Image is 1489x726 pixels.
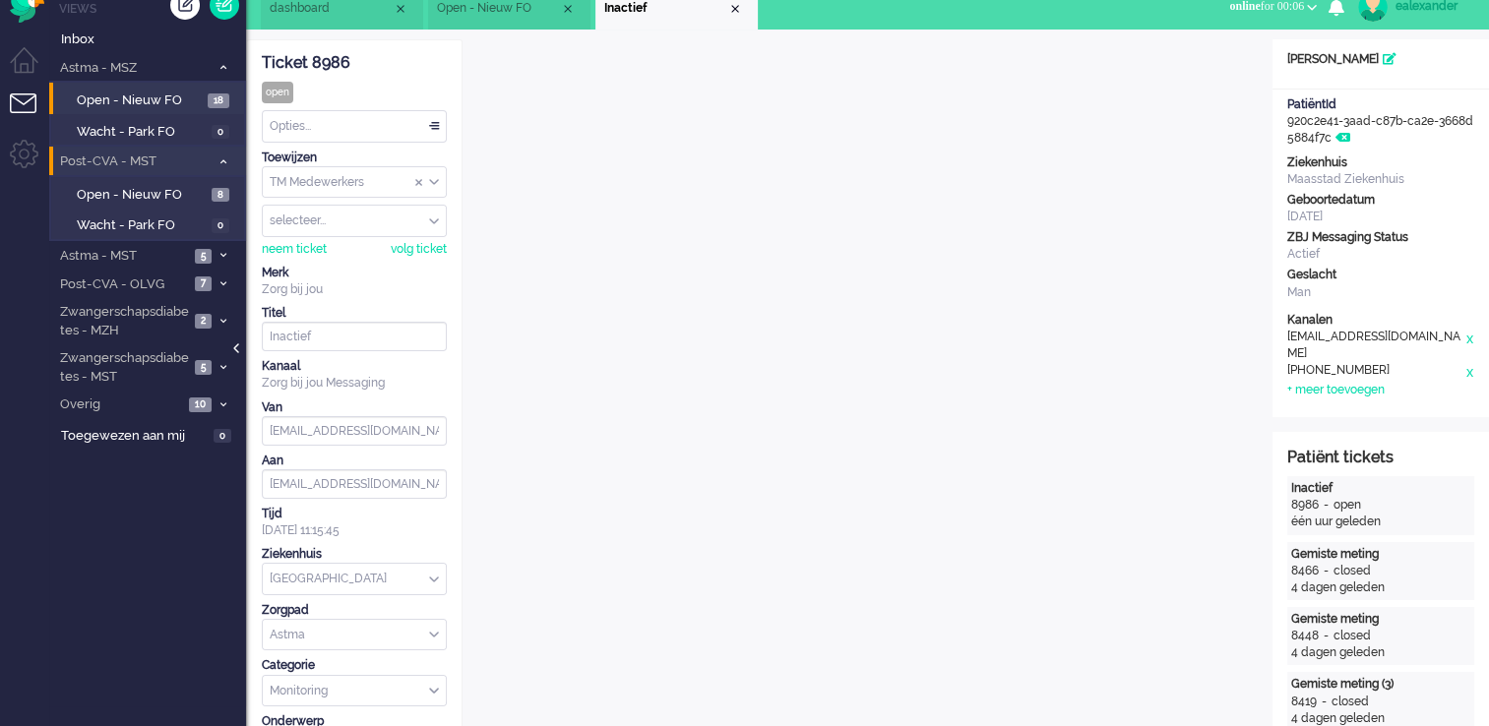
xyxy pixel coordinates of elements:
span: 5 [195,249,212,264]
span: 8 [212,188,229,203]
span: 0 [214,429,231,444]
div: 920c2e41-3aad-c87b-ca2e-3668d5884f7c [1272,96,1489,147]
span: Post-CVA - OLVG [57,275,189,294]
div: Kanaal [262,358,447,375]
div: Aan [262,453,447,469]
div: Patiënt tickets [1287,447,1474,469]
div: Categorie [262,657,447,674]
div: closed [1334,628,1371,644]
div: closed [1334,563,1371,579]
div: - [1319,628,1334,644]
span: Overig [57,395,183,414]
div: closed [1332,694,1369,710]
a: Toegewezen aan mij 0 [57,424,246,446]
span: Post-CVA - MST [57,152,210,171]
div: Gemiste meting [1291,611,1470,628]
div: open [1334,497,1361,514]
div: Ziekenhuis [1287,154,1474,171]
div: Van [262,399,447,416]
a: Inbox [57,28,246,49]
div: Close tab [560,1,576,17]
span: Inbox [61,30,246,49]
div: Assign User [262,205,447,237]
div: Geslacht [1287,267,1474,283]
div: Ziekenhuis [262,546,447,563]
div: neem ticket [262,241,327,258]
div: 8419 [1291,694,1317,710]
div: + meer toevoegen [1287,382,1385,398]
span: Open - Nieuw FO [77,186,207,205]
div: Assign Group [262,166,447,199]
div: Inactief [1291,480,1470,497]
div: - [1319,497,1334,514]
div: volg ticket [391,241,447,258]
div: - [1319,563,1334,579]
span: Wacht - Park FO [77,123,207,142]
body: Rich Text Area. Press ALT-0 for help. [8,8,775,42]
div: Tijd [262,506,447,522]
span: Zwangerschapsdiabetes - MZH [57,303,189,339]
div: Gemiste meting (3) [1291,676,1470,693]
div: 8466 [1291,563,1319,579]
span: 5 [195,360,212,375]
li: Admin menu [10,140,54,184]
div: Ticket 8986 [262,52,447,75]
div: één uur geleden [1291,514,1470,530]
span: 0 [212,125,229,140]
div: x [1464,362,1474,382]
span: Astma - MST [57,247,189,266]
div: Close tab [727,1,743,17]
div: Geboortedatum [1287,192,1474,209]
div: Toewijzen [262,150,447,166]
span: Astma - MSZ [57,59,210,78]
span: 7 [195,276,212,291]
div: Close tab [393,1,408,17]
div: 8448 [1291,628,1319,644]
div: Kanalen [1287,312,1474,329]
span: 10 [189,397,212,412]
div: - [1317,694,1332,710]
span: Open - Nieuw FO [77,91,203,110]
div: 4 dagen geleden [1291,644,1470,661]
span: 18 [208,93,229,108]
div: Man [1287,284,1474,301]
div: [PERSON_NAME] [1272,51,1489,68]
span: 2 [195,314,212,329]
span: 0 [212,218,229,233]
div: open [262,82,293,103]
span: Zwangerschapsdiabetes - MST [57,349,189,386]
div: [DATE] 11:15:45 [262,506,447,539]
div: Gemiste meting [1291,546,1470,563]
a: Wacht - Park FO 0 [57,213,244,235]
div: 8986 [1291,497,1319,514]
div: Zorg bij jou [262,281,447,298]
div: x [1464,329,1474,362]
a: Wacht - Park FO 0 [57,120,244,142]
a: Open - Nieuw FO 18 [57,89,244,110]
div: Maasstad Ziekenhuis [1287,171,1474,188]
a: Open - Nieuw FO 8 [57,183,244,205]
div: ZBJ Messaging Status [1287,229,1474,246]
div: 4 dagen geleden [1291,579,1470,596]
div: Merk [262,265,447,281]
div: [EMAIL_ADDRESS][DOMAIN_NAME] [1287,329,1464,362]
li: Dashboard menu [10,47,54,91]
div: Actief [1287,246,1474,263]
div: PatiëntId [1287,96,1474,113]
div: Titel [262,305,447,322]
div: [PHONE_NUMBER] [1287,362,1464,382]
span: Wacht - Park FO [77,216,207,235]
div: Zorg bij jou Messaging [262,375,447,392]
div: [DATE] [1287,209,1474,225]
li: Tickets menu [10,93,54,138]
span: Toegewezen aan mij [61,427,208,446]
div: Zorgpad [262,602,447,619]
